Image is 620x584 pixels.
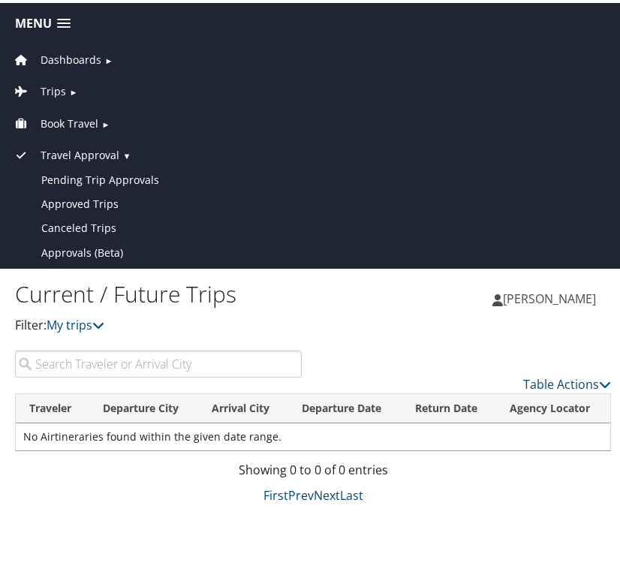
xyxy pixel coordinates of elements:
[492,273,611,318] a: [PERSON_NAME]
[122,147,131,158] span: ▼
[8,8,78,33] a: Menu
[402,391,496,420] th: Return Date: activate to sort column ascending
[314,484,340,501] a: Next
[340,484,363,501] a: Last
[11,81,66,95] a: Trips
[89,391,198,420] th: Departure City: activate to sort column ascending
[69,83,77,95] span: ►
[263,484,288,501] a: First
[15,14,52,28] span: Menu
[41,80,66,97] span: Trips
[11,145,119,159] a: Travel Approval
[104,52,113,63] span: ►
[41,144,119,161] span: Travel Approval
[496,391,610,420] th: Agency Locator: activate to sort column ascending
[523,373,611,390] a: Table Actions
[15,458,611,483] div: Showing 0 to 0 of 0 entries
[15,275,313,307] h1: Current / Future Trips
[198,391,288,420] th: Arrival City: activate to sort column ascending
[288,391,402,420] th: Departure Date: activate to sort column descending
[15,313,313,333] p: Filter:
[101,116,110,127] span: ►
[16,391,89,420] th: Traveler: activate to sort column ascending
[503,287,596,304] span: [PERSON_NAME]
[16,420,610,447] td: No Airtineraries found within the given date range.
[11,50,101,64] a: Dashboards
[288,484,314,501] a: Prev
[41,113,98,129] span: Book Travel
[41,49,101,65] span: Dashboards
[47,314,104,330] a: My trips
[11,113,98,128] a: Book Travel
[15,348,302,375] input: Search Traveler or Arrival City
